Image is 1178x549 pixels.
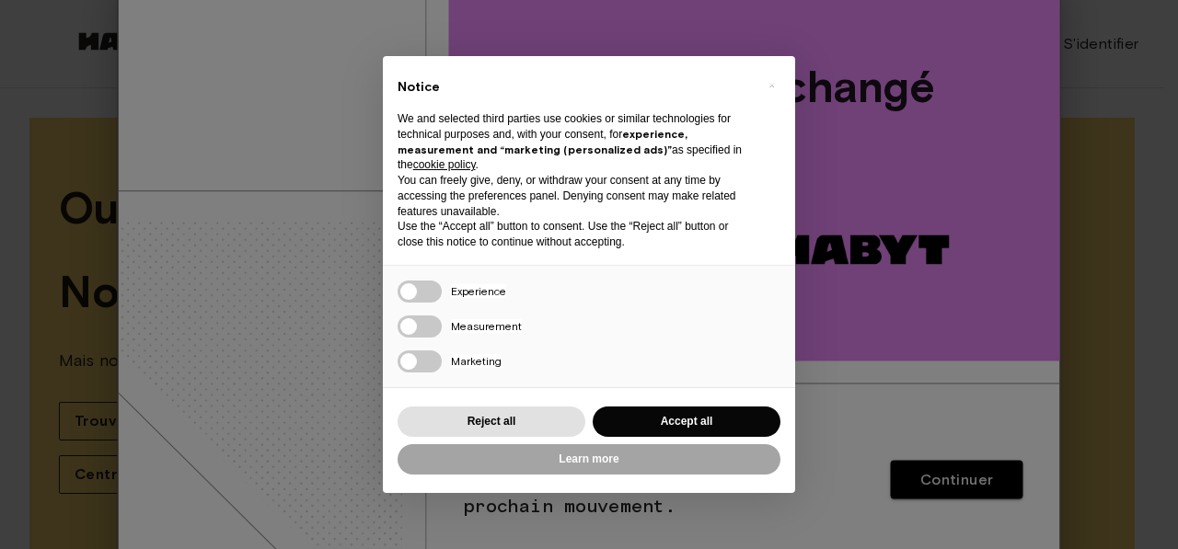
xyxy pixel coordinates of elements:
span: Marketing [451,354,502,368]
span: × [768,74,775,97]
span: Measurement [451,319,522,333]
p: Use the “Accept all” button to consent. Use the “Reject all” button or close this notice to conti... [398,219,751,250]
a: cookie policy [413,158,476,171]
p: We and selected third parties use cookies or similar technologies for technical purposes and, wit... [398,111,751,173]
p: You can freely give, deny, or withdraw your consent at any time by accessing the preferences pane... [398,173,751,219]
button: Reject all [398,406,585,437]
strong: experience, measurement and “marketing (personalized ads)” [398,127,687,156]
h2: Notice [398,78,751,97]
button: Close this notice [756,71,786,100]
span: Experience [451,284,506,298]
button: Learn more [398,444,780,475]
button: Accept all [593,406,780,437]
